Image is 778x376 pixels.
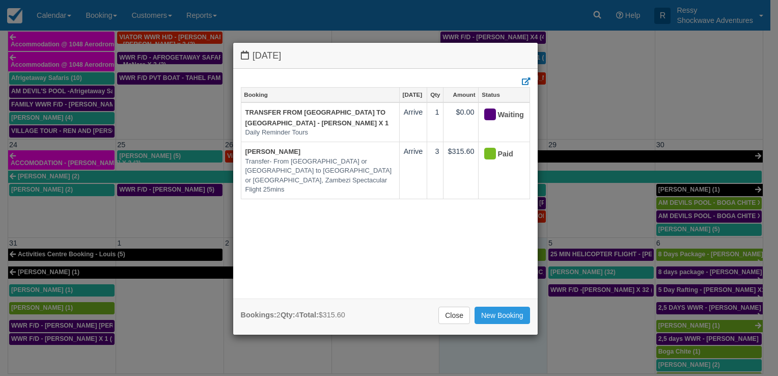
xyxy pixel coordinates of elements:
[299,311,319,319] strong: Total:
[427,88,443,102] a: Qty
[438,307,470,324] a: Close
[475,307,530,324] a: New Booking
[443,102,479,142] td: $0.00
[245,148,301,155] a: [PERSON_NAME]
[483,107,516,123] div: Waiting
[241,310,345,320] div: 2 4 $315.60
[245,157,395,195] em: Transfer- From [GEOGRAPHIC_DATA] or [GEOGRAPHIC_DATA] to [GEOGRAPHIC_DATA] or [GEOGRAPHIC_DATA], ...
[427,142,443,199] td: 3
[241,50,530,61] h4: [DATE]
[443,88,478,102] a: Amount
[427,102,443,142] td: 1
[241,88,399,102] a: Booking
[281,311,295,319] strong: Qty:
[479,88,529,102] a: Status
[483,146,516,163] div: Paid
[399,102,427,142] td: Arrive
[400,88,427,102] a: [DATE]
[399,142,427,199] td: Arrive
[241,311,276,319] strong: Bookings:
[443,142,479,199] td: $315.60
[245,128,395,138] em: Daily Reminder Tours
[245,109,389,127] a: TRANSFER FROM [GEOGRAPHIC_DATA] TO [GEOGRAPHIC_DATA] - [PERSON_NAME] X 1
